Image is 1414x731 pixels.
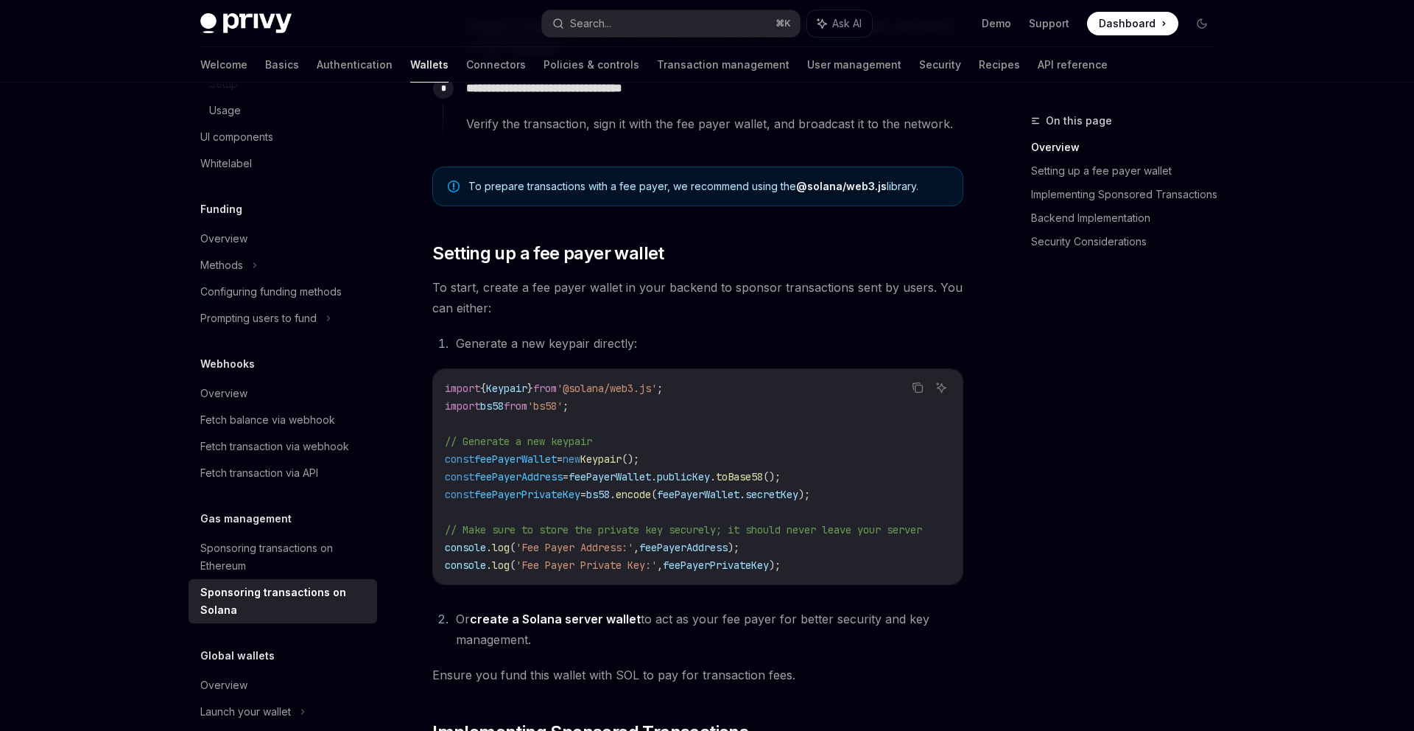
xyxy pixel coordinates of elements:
a: Sponsoring transactions on Solana [189,579,377,623]
a: @solana/web3.js [796,180,887,193]
span: new [563,452,580,466]
a: Support [1029,16,1069,31]
a: Security Considerations [1031,230,1225,253]
div: Sponsoring transactions on Ethereum [200,539,368,575]
span: const [445,470,474,483]
span: // Generate a new keypair [445,435,592,448]
span: (); [622,452,639,466]
a: Demo [982,16,1011,31]
span: feePayerPrivateKey [663,559,769,572]
span: encode [616,488,651,501]
span: feePayerAddress [639,541,728,554]
span: To prepare transactions with a fee payer, we recommend using the library. [468,179,948,194]
li: Generate a new keypair directly: [451,333,963,354]
svg: Note [448,181,460,192]
a: Fetch balance via webhook [189,407,377,433]
div: Sponsoring transactions on Solana [200,584,368,619]
a: Wallets [410,47,449,83]
a: Setting up a fee payer wallet [1031,159,1225,183]
span: import [445,382,480,395]
span: toBase58 [716,470,763,483]
a: Recipes [979,47,1020,83]
a: Fetch transaction via API [189,460,377,486]
span: Verify the transaction, sign it with the fee payer wallet, and broadcast it to the network. [466,113,963,134]
a: Overview [189,380,377,407]
span: Dashboard [1099,16,1156,31]
a: Whitelabel [189,150,377,177]
a: API reference [1038,47,1108,83]
div: Methods [200,256,243,274]
h5: Gas management [200,510,292,528]
span: = [580,488,586,501]
div: Fetch balance via webhook [200,411,335,429]
button: Copy the contents from the code block [908,378,927,397]
span: 'Fee Payer Private Key:' [516,559,657,572]
span: . [651,470,657,483]
span: = [563,470,569,483]
div: Fetch transaction via webhook [200,438,349,455]
span: ); [728,541,739,554]
span: ; [563,399,569,413]
button: Search...⌘K [542,10,800,37]
div: Whitelabel [200,155,252,172]
span: (); [763,470,781,483]
img: dark logo [200,13,292,34]
span: publicKey [657,470,710,483]
span: console [445,541,486,554]
span: ; [657,382,663,395]
a: Connectors [466,47,526,83]
div: Overview [200,385,247,402]
div: Fetch transaction via API [200,464,318,482]
span: . [486,559,492,572]
a: Transaction management [657,47,789,83]
div: UI components [200,128,273,146]
span: log [492,559,510,572]
a: Configuring funding methods [189,279,377,305]
span: feePayerPrivateKey [474,488,580,501]
li: Or to act as your fee payer for better security and key management. [451,609,963,650]
span: bs58 [480,399,504,413]
span: Keypair [580,452,622,466]
div: Overview [200,230,247,248]
span: const [445,452,474,466]
a: Security [919,47,961,83]
a: Welcome [200,47,247,83]
a: Dashboard [1087,12,1178,35]
span: Setting up a fee payer wallet [432,242,664,265]
span: } [527,382,533,395]
span: ( [510,541,516,554]
button: Ask AI [932,378,951,397]
div: Usage [209,102,241,119]
span: Keypair [486,382,527,395]
span: feePayerWallet [474,452,557,466]
div: Search... [570,15,611,32]
div: Prompting users to fund [200,309,317,327]
a: Authentication [317,47,393,83]
a: Policies & controls [544,47,639,83]
a: Overview [1031,136,1225,159]
span: . [610,488,616,501]
span: import [445,399,480,413]
span: secretKey [745,488,798,501]
span: To start, create a fee payer wallet in your backend to sponsor transactions sent by users. You ca... [432,277,963,318]
span: feePayerAddress [474,470,563,483]
h5: Global wallets [200,647,275,665]
span: . [739,488,745,501]
span: On this page [1046,112,1112,130]
span: Ask AI [832,16,862,31]
div: Configuring funding methods [200,283,342,301]
span: feePayerWallet [657,488,739,501]
span: log [492,541,510,554]
a: User management [807,47,901,83]
span: from [504,399,527,413]
a: Implementing Sponsored Transactions [1031,183,1225,206]
span: . [710,470,716,483]
span: ( [510,559,516,572]
h5: Funding [200,200,242,218]
span: = [557,452,563,466]
span: console [445,559,486,572]
a: Usage [189,97,377,124]
a: create a Solana server wallet [470,612,641,627]
span: bs58 [586,488,610,501]
span: feePayerWallet [569,470,651,483]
